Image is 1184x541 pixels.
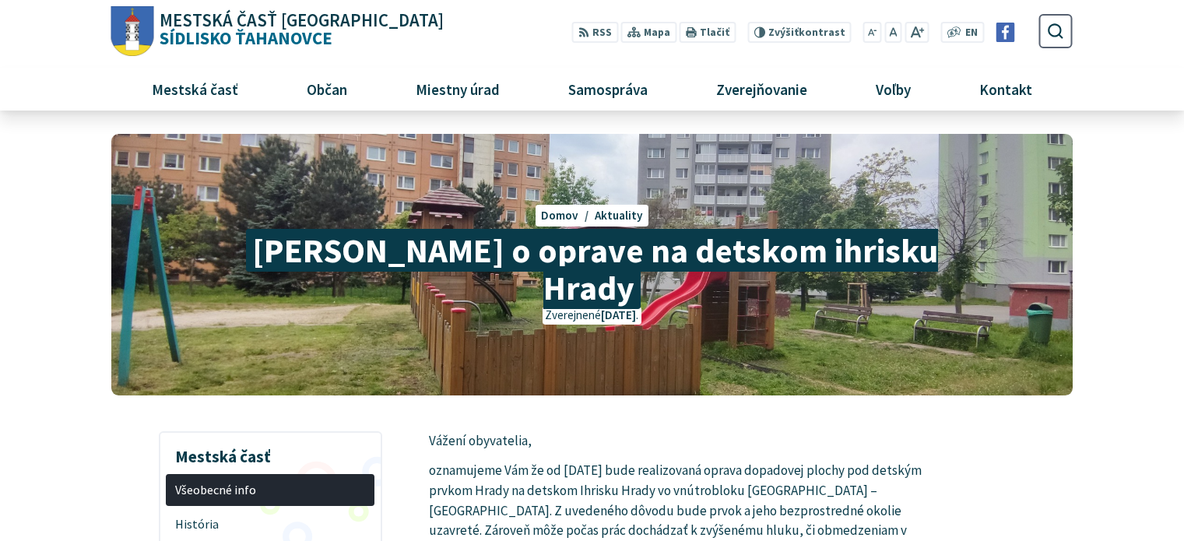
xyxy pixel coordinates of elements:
[300,68,353,110] span: Občan
[146,68,244,110] span: Mestská časť
[543,307,641,325] p: Zverejnené .
[154,12,444,47] span: Sídlisko Ťahanovce
[595,208,643,223] a: Aktuality
[601,307,636,322] span: [DATE]
[123,68,266,110] a: Mestská časť
[387,68,528,110] a: Miestny úrad
[863,22,882,43] button: Zmenšiť veľkosť písma
[768,26,799,39] span: Zvýšiť
[870,68,917,110] span: Voľby
[246,229,939,309] span: [PERSON_NAME] o oprave na detskom ihrisku Hrady
[905,22,929,43] button: Zväčšiť veľkosť písma
[700,26,729,39] span: Tlačiť
[111,6,154,57] img: Prejsť na domovskú stránku
[166,474,374,506] a: Všeobecné info
[278,68,375,110] a: Občan
[768,26,845,39] span: kontrast
[961,25,982,41] a: EN
[409,68,505,110] span: Miestny úrad
[592,25,612,41] span: RSS
[996,23,1015,42] img: Prejsť na Facebook stránku
[160,12,444,30] span: Mestská časť [GEOGRAPHIC_DATA]
[562,68,653,110] span: Samospráva
[688,68,836,110] a: Zverejňovanie
[175,477,366,503] span: Všeobecné info
[951,68,1061,110] a: Kontakt
[644,25,670,41] span: Mapa
[884,22,901,43] button: Nastaviť pôvodnú veľkosť písma
[540,68,676,110] a: Samospráva
[572,22,618,43] a: RSS
[175,511,366,537] span: História
[680,22,736,43] button: Tlačiť
[621,22,676,43] a: Mapa
[974,68,1038,110] span: Kontakt
[747,22,851,43] button: Zvýšiťkontrast
[710,68,813,110] span: Zverejňovanie
[111,6,444,57] a: Logo Sídlisko Ťahanovce, prejsť na domovskú stránku.
[965,25,978,41] span: EN
[166,436,374,469] h3: Mestská časť
[541,208,578,223] span: Domov
[429,431,954,451] p: Vážení obyvatelia,
[541,208,594,223] a: Domov
[848,68,940,110] a: Voľby
[166,511,374,537] a: História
